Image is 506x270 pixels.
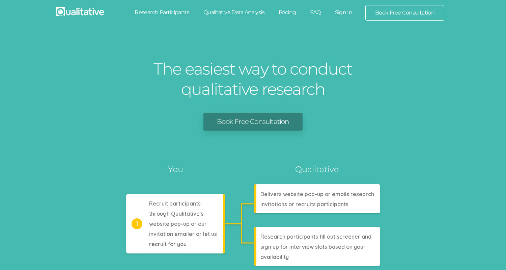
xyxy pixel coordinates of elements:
[203,113,302,131] a: Book Free Consultation
[196,5,272,20] a: Qualitative Data Analysis
[136,220,138,227] tspan: 1
[328,5,360,20] a: Sign In
[472,238,506,270] iframe: Chat Widget
[260,233,371,240] tspan: Research participants fill out screener and
[149,200,201,207] tspan: Recruit participants
[260,253,289,260] tspan: availability
[303,5,328,20] a: FAQ
[260,201,348,208] tspan: invitations or recruits participants
[56,7,104,16] img: Qualitative
[149,231,217,237] tspan: invitation emailer or let us
[149,220,207,227] tspan: website pop-up or our
[149,241,187,247] tspan: recruit for you
[272,5,303,20] a: Pricing
[168,164,183,174] tspan: You
[366,5,444,20] a: Book Free Consultation
[260,243,366,250] tspan: sign up for interview slots based on your
[149,210,203,217] tspan: through Qualitative's
[260,191,374,197] tspan: Delivers website pop-up or emails research
[295,164,339,174] tspan: Qualitative
[152,59,354,99] h1: The easiest way to conduct qualitative research
[128,5,196,20] a: Research Participants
